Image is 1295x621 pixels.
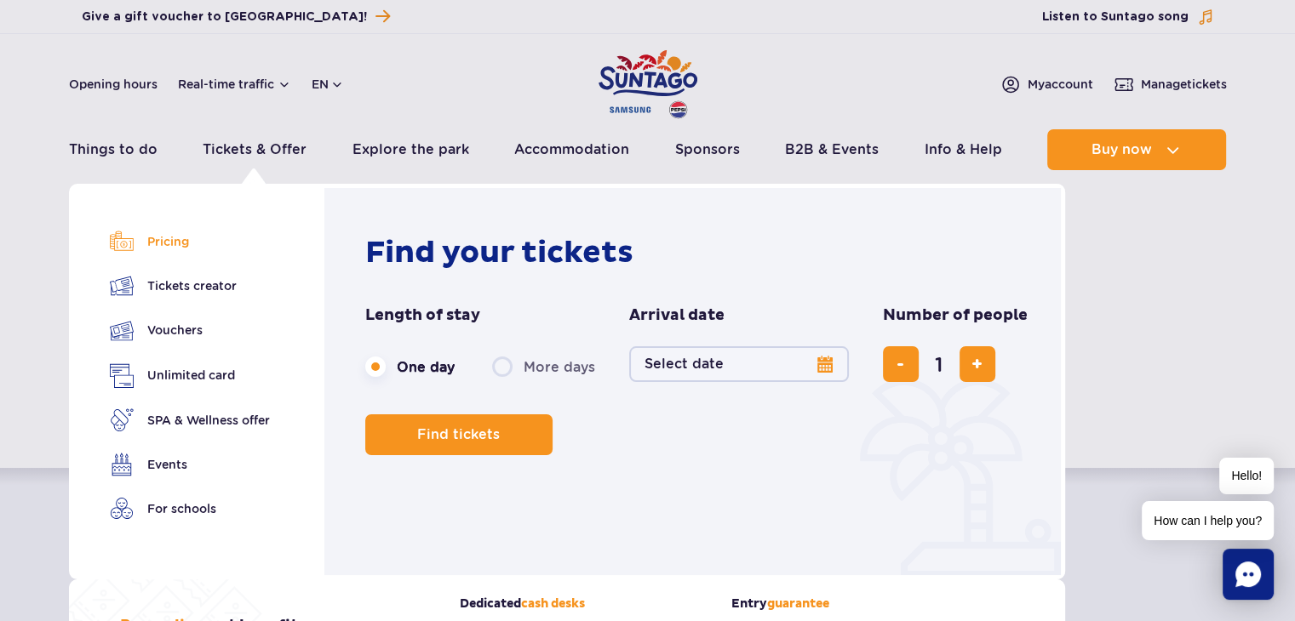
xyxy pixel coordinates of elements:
strong: Dedicated [460,596,706,611]
a: Tickets & Offer [203,129,307,170]
button: en [312,76,344,93]
a: Events [110,453,270,476]
button: Buy now [1047,129,1226,170]
a: Explore the park [352,129,469,170]
button: remove ticket [883,346,919,382]
span: Manage tickets [1141,76,1227,93]
a: Unlimited card [110,363,270,388]
span: How can I help you? [1142,501,1274,540]
label: One day [365,349,455,385]
button: Select date [629,346,849,382]
span: Arrival date [629,305,725,326]
form: Planning your visit to Park of Poland [365,305,1029,455]
button: Real-time traffic [178,77,291,91]
span: Find tickets [417,427,500,442]
span: Hello! [1219,458,1274,494]
a: Things to do [69,129,158,170]
a: Sponsors [675,129,740,170]
span: Number of people [883,305,1028,326]
a: Info & Help [925,129,1002,170]
a: Opening hours [69,76,158,93]
input: number of tickets [919,344,960,385]
a: Myaccount [1000,74,1093,94]
a: SPA & Wellness offer [110,408,270,432]
a: Managetickets [1114,74,1227,94]
span: Buy now [1092,142,1152,157]
button: Find tickets [365,414,553,455]
button: add ticket [960,346,995,382]
a: For schools [110,497,270,521]
span: Length of stay [365,305,480,326]
div: Chat [1223,549,1274,600]
a: Vouchers [110,318,270,343]
strong: Find your tickets [365,234,633,271]
strong: Entry [731,596,1014,611]
a: B2B & Events [785,129,879,170]
a: Tickets creator [110,274,270,298]
a: Accommodation [514,129,629,170]
a: Pricing [110,230,270,254]
span: cash desks [521,596,585,611]
span: guarantee [767,596,829,611]
span: My account [1028,76,1093,93]
label: More days [492,349,595,385]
